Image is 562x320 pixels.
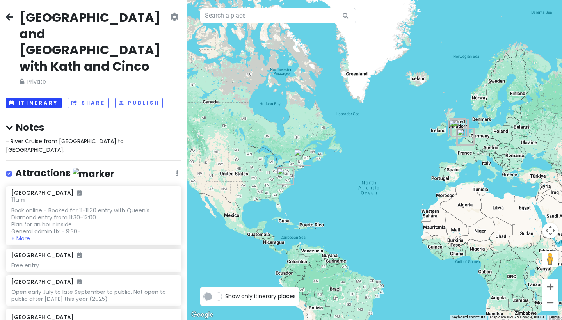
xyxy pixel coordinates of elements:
div: Place des Abbesses [457,128,474,145]
div: Highclere Castle [448,120,466,137]
button: Itinerary [6,98,62,109]
div: Parc des Buttes-Chaumont [457,128,474,145]
span: 11am [11,196,25,204]
h4: Notes [6,121,181,133]
div: Open early July to late September to public. Not open to public after [DATE] this year (2025). [11,288,176,302]
h6: [GEOGRAPHIC_DATA] [11,278,82,285]
a: Open this area in Google Maps (opens a new window) [189,310,215,320]
div: Boston Logan International Airport [294,149,311,166]
div: Free entry [11,262,176,269]
button: Publish [115,98,163,109]
i: Added to itinerary [77,252,82,258]
h6: [GEOGRAPHIC_DATA] [11,189,82,196]
span: - River Cruise from [GEOGRAPHIC_DATA] to [GEOGRAPHIC_DATA]. [6,137,125,154]
span: Map data ©2025 Google, INEGI [490,315,544,319]
button: Zoom in [542,279,558,295]
span: Private [20,77,169,86]
div: National Museum of Natural History [457,128,474,146]
h6: [GEOGRAPHIC_DATA] [11,252,82,259]
button: Share [68,98,108,109]
img: Google [189,310,215,320]
i: Added to itinerary [77,190,82,196]
div: Grand Trianon [456,128,473,146]
button: Keyboard shortcuts [452,315,485,320]
h2: [GEOGRAPHIC_DATA] and [GEOGRAPHIC_DATA] with Kath and Cinco [20,9,169,74]
div: Paris Charles de Gaulle Airport [457,128,475,145]
input: Search a place [200,8,356,23]
div: Book online - Booked for 11-11:30 entry with Queen's Diamond entry from 11:30-12:00. Plan for an ... [11,207,176,235]
span: Show only itinerary places [225,292,296,300]
div: The Dickens Inn [452,119,469,136]
h4: Attractions [15,167,114,180]
a: Terms (opens in new tab) [549,315,560,319]
button: Drag Pegman onto the map to open Street View [542,251,558,267]
div: Garrick Theatre [451,119,468,136]
button: Zoom out [542,295,558,311]
button: Map camera controls [542,223,558,238]
i: Added to itinerary [77,279,82,284]
div: Magdalen College [449,118,466,135]
div: Windsor Castle [450,119,468,136]
div: Hampton Court Palace [451,119,468,137]
div: Raleigh-Durham International Airport [277,167,294,185]
img: marker [73,168,114,180]
button: + More [11,235,30,242]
